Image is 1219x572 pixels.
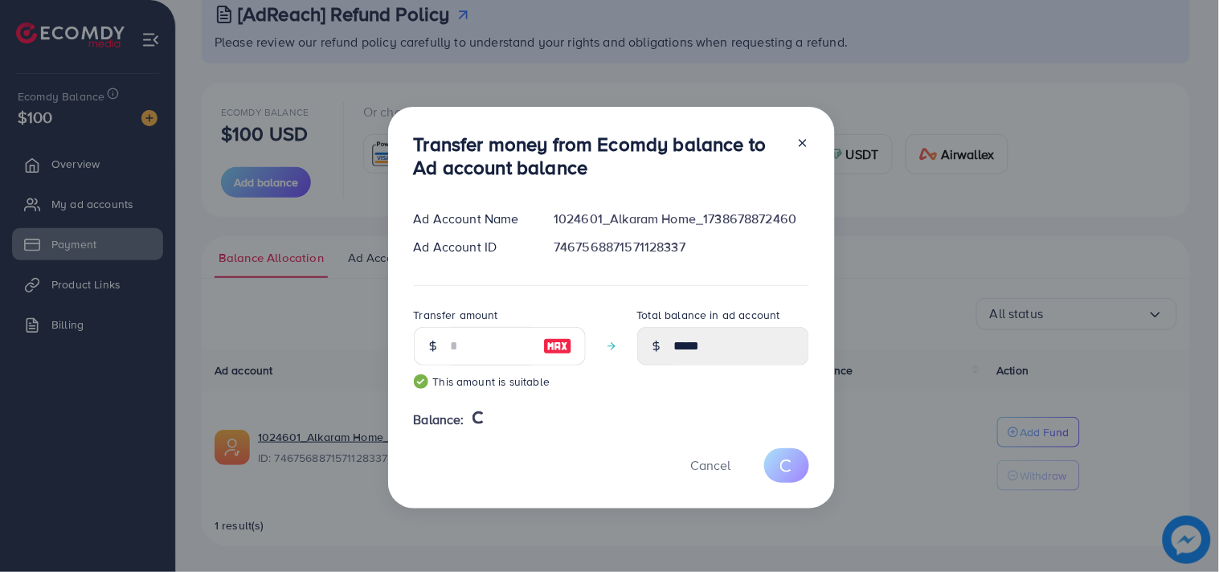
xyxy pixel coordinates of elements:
img: image [543,337,572,356]
button: Cancel [671,448,751,483]
div: 1024601_Alkaram Home_1738678872460 [541,210,821,228]
label: Total balance in ad account [637,307,780,323]
div: Ad Account Name [401,210,542,228]
span: Cancel [691,456,731,474]
span: Balance: [414,411,464,429]
div: 7467568871571128337 [541,238,821,256]
small: This amount is suitable [414,374,586,390]
img: guide [414,374,428,389]
label: Transfer amount [414,307,498,323]
h3: Transfer money from Ecomdy balance to Ad account balance [414,133,783,179]
div: Ad Account ID [401,238,542,256]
